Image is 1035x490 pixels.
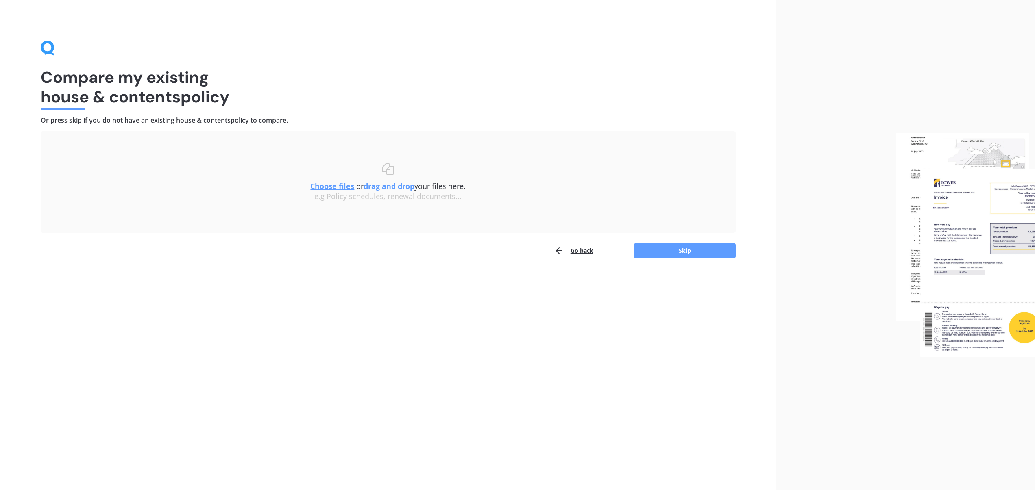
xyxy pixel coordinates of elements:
[896,133,1035,357] img: files.webp
[634,243,736,258] button: Skip
[41,67,736,106] h1: Compare my existing house & contents policy
[41,116,736,125] h4: Or press skip if you do not have an existing house & contents policy to compare.
[554,243,593,259] button: Go back
[310,181,466,191] span: or your files here.
[364,181,414,191] b: drag and drop
[57,192,719,201] div: e.g Policy schedules, renewal documents...
[310,181,354,191] u: Choose files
